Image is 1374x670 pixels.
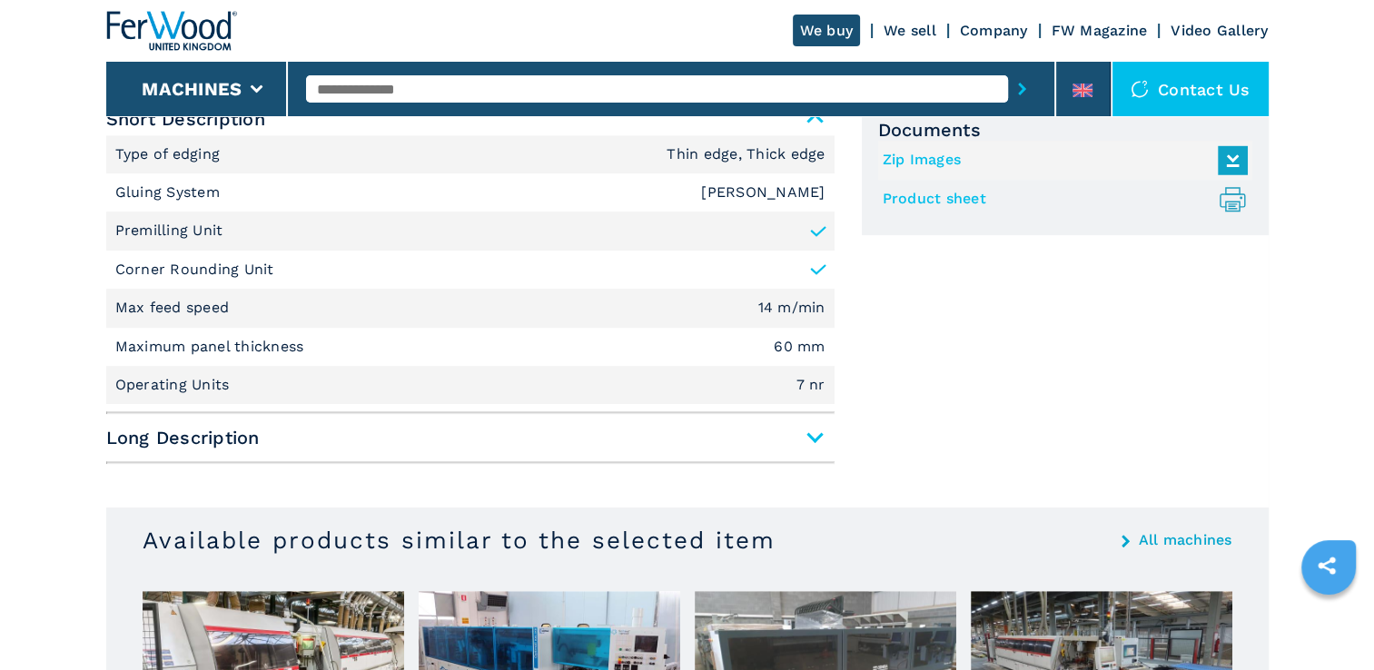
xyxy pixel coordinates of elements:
[115,221,223,241] p: Premilling Unit
[115,337,309,357] p: Maximum panel thickness
[774,340,825,354] em: 60 mm
[106,11,237,51] img: Ferwood
[143,526,776,555] h3: Available products similar to the selected item
[115,260,274,280] p: Corner Rounding Unit
[883,184,1239,214] a: Product sheet
[106,135,835,405] div: Short Description
[667,147,825,162] em: Thin edge, Thick edge
[796,378,825,392] em: 7 nr
[878,119,1252,141] span: Documents
[1112,62,1269,116] div: Contact us
[884,22,936,39] a: We sell
[106,103,835,135] span: Short Description
[960,22,1028,39] a: Company
[1052,22,1148,39] a: FW Magazine
[1008,68,1036,110] button: submit-button
[115,182,225,202] p: Gluing System
[758,301,825,315] em: 14 m/min
[115,298,234,318] p: Max feed speed
[115,144,225,164] p: Type of edging
[1139,533,1232,547] a: All machines
[106,421,835,454] span: Long Description
[883,145,1239,175] a: Zip Images
[701,185,825,200] em: [PERSON_NAME]
[1304,543,1349,588] a: sharethis
[142,78,242,100] button: Machines
[793,15,861,46] a: We buy
[1297,588,1360,656] iframe: Chat
[1131,80,1149,98] img: Contact us
[115,375,234,395] p: Operating Units
[1171,22,1268,39] a: Video Gallery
